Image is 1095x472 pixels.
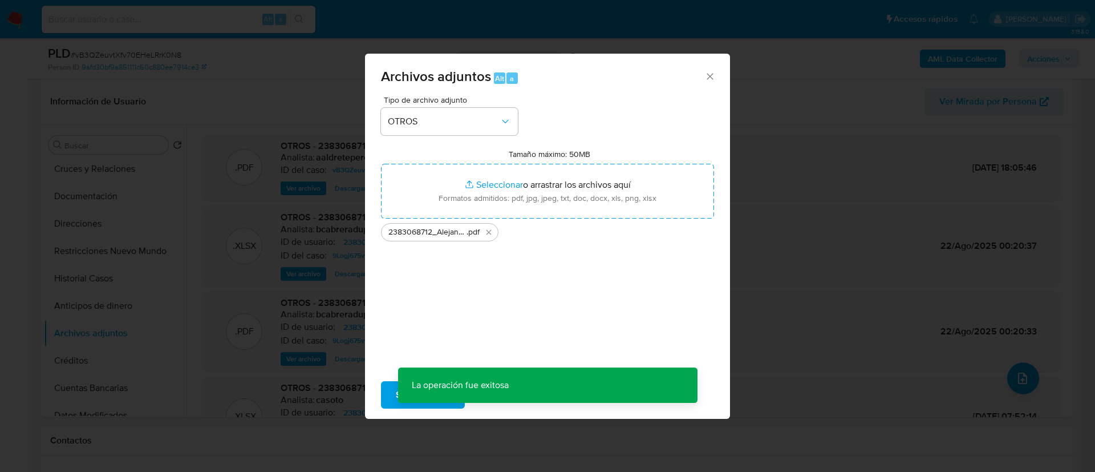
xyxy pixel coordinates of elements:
[381,381,465,409] button: Subir archivo
[381,108,518,135] button: OTROS
[484,382,521,408] span: Cancelar
[509,149,590,159] label: Tamaño máximo: 50MB
[704,71,715,81] button: Cerrar
[384,96,521,104] span: Tipo de archivo adjunto
[467,227,480,238] span: .pdf
[396,382,450,408] span: Subir archivo
[495,73,504,84] span: Alt
[388,227,467,238] span: 2383068712_Alejandro [PERSON_NAME] 2025
[482,225,496,239] button: Eliminar 2383068712_Alejandro Garcia Balbuena_AGOSTO 2025.pdf
[381,66,491,86] span: Archivos adjuntos
[388,116,500,127] span: OTROS
[510,73,514,84] span: a
[381,219,714,241] ul: Archivos seleccionados
[398,368,522,403] p: La operación fue exitosa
